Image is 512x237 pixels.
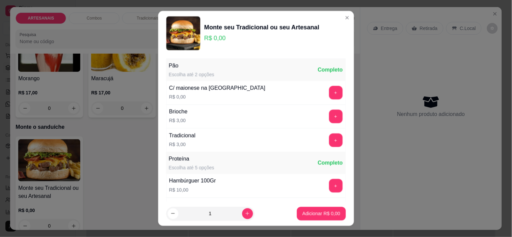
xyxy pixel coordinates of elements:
[204,23,319,32] div: Monte seu Tradicional ou seu Artesanal
[169,84,266,92] div: C/ maionese na [GEOGRAPHIC_DATA]
[169,155,215,163] div: Proteína
[169,108,188,116] div: Brioche
[169,117,188,124] p: R$ 3,00
[329,110,343,123] button: add
[242,208,253,219] button: increase-product-quantity
[169,131,196,140] div: Tradicional
[302,210,340,217] p: Adicionar R$ 0,00
[169,201,203,209] div: Filé de frango
[329,134,343,147] button: add
[169,141,196,148] p: R$ 3,00
[329,179,343,193] button: add
[329,86,343,99] button: add
[168,208,179,219] button: decrease-product-quantity
[169,165,215,171] div: Escolha até 5 opções
[342,12,352,23] button: Close
[318,66,343,74] div: Completo
[204,33,319,43] p: R$ 0,00
[297,207,346,220] button: Adicionar R$ 0,00
[169,177,216,185] div: Hambúrguer 100Gr
[169,94,266,100] p: R$ 0,00
[169,71,215,78] div: Escolha até 2 opções
[169,187,216,194] p: R$ 10,00
[166,17,200,51] img: product-image
[318,159,343,167] div: Completo
[169,62,215,70] div: Pão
